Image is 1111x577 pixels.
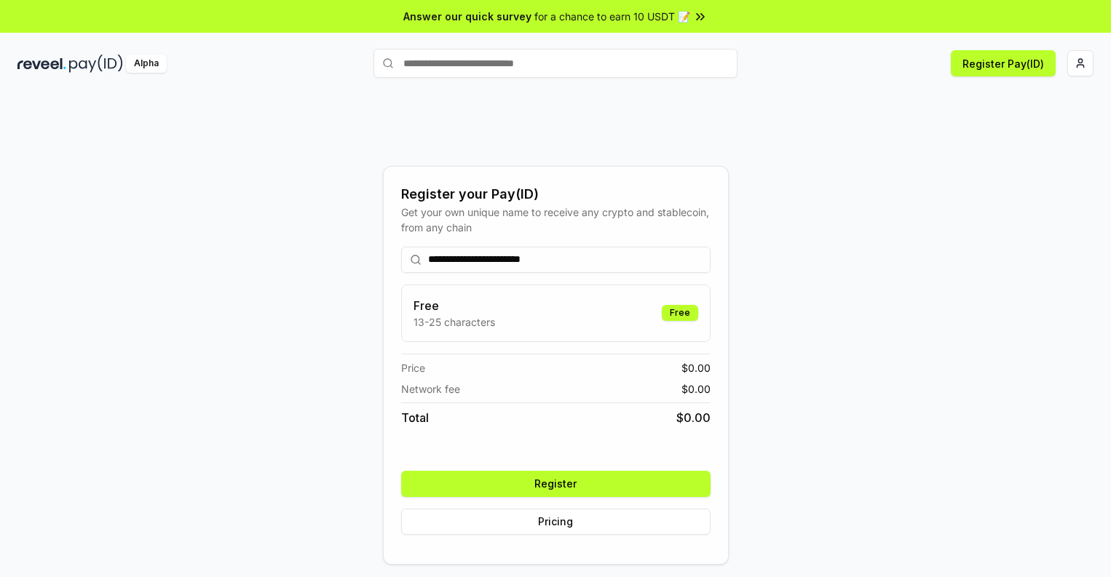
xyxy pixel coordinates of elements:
[401,184,711,204] div: Register your Pay(ID)
[534,9,690,24] span: for a chance to earn 10 USDT 📝
[951,50,1056,76] button: Register Pay(ID)
[401,360,425,375] span: Price
[401,204,711,235] div: Get your own unique name to receive any crypto and stablecoin, from any chain
[401,409,429,426] span: Total
[401,381,460,397] span: Network fee
[414,297,495,314] h3: Free
[681,381,711,397] span: $ 0.00
[69,55,123,73] img: pay_id
[401,471,711,497] button: Register
[662,305,698,321] div: Free
[17,55,66,73] img: reveel_dark
[676,409,711,426] span: $ 0.00
[414,314,495,330] p: 13-25 characters
[126,55,167,73] div: Alpha
[401,509,711,535] button: Pricing
[403,9,531,24] span: Answer our quick survey
[681,360,711,375] span: $ 0.00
